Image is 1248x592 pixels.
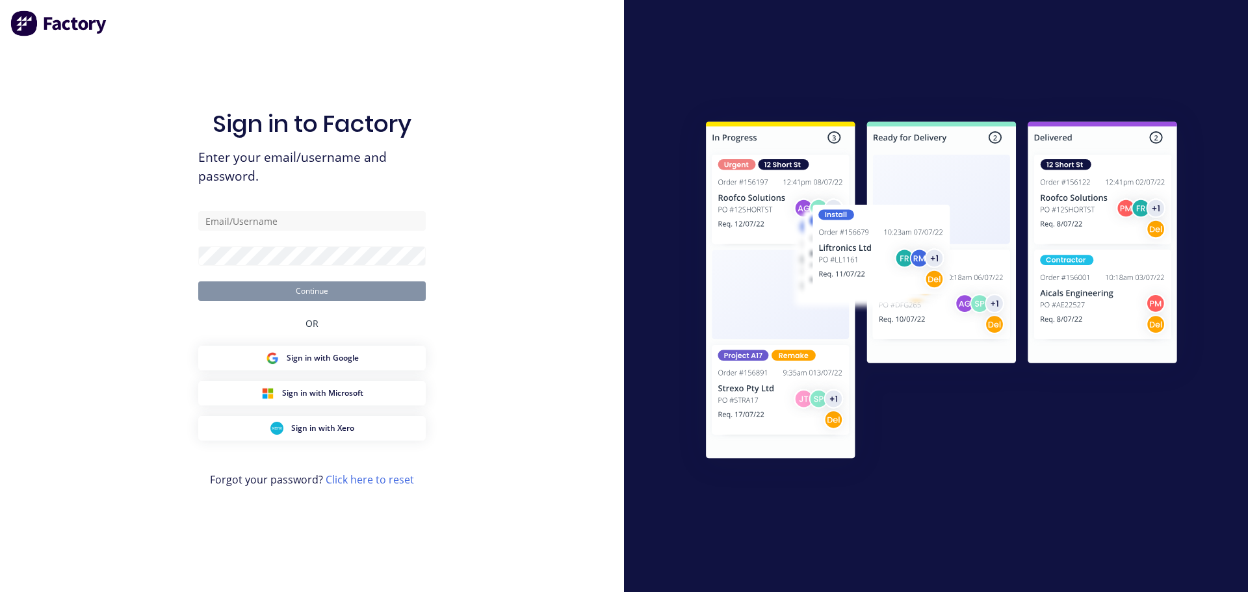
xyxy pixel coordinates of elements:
[287,352,359,364] span: Sign in with Google
[198,148,426,186] span: Enter your email/username and password.
[282,387,363,399] span: Sign in with Microsoft
[198,211,426,231] input: Email/Username
[270,422,283,435] img: Xero Sign in
[213,110,411,138] h1: Sign in to Factory
[326,472,414,487] a: Click here to reset
[10,10,108,36] img: Factory
[305,301,318,346] div: OR
[198,416,426,441] button: Xero Sign inSign in with Xero
[266,352,279,365] img: Google Sign in
[261,387,274,400] img: Microsoft Sign in
[198,381,426,405] button: Microsoft Sign inSign in with Microsoft
[677,96,1206,489] img: Sign in
[210,472,414,487] span: Forgot your password?
[198,281,426,301] button: Continue
[198,346,426,370] button: Google Sign inSign in with Google
[291,422,354,434] span: Sign in with Xero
